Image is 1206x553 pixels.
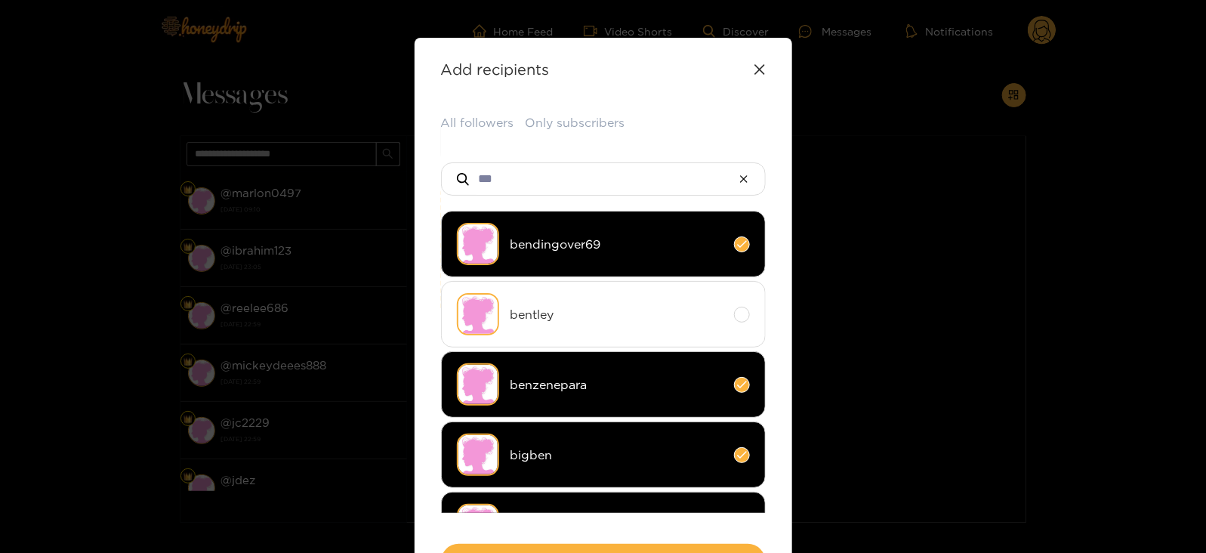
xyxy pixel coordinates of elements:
span: bigben [510,446,723,464]
img: no-avatar.png [457,504,499,546]
img: no-avatar.png [457,363,499,406]
button: Only subscribers [526,114,625,131]
button: All followers [441,114,514,131]
span: benzenepara [510,376,723,394]
img: no-avatar.png [457,293,499,335]
img: no-avatar.png [457,223,499,265]
span: bendingover69 [510,236,723,253]
img: no-avatar.png [457,434,499,476]
strong: Add recipients [441,60,550,78]
span: bentley [510,306,723,323]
